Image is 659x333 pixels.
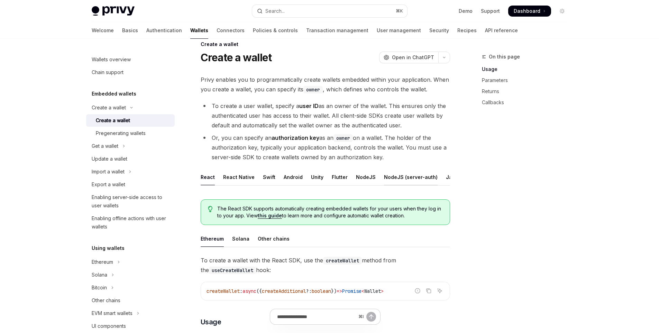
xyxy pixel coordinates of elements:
[86,165,175,178] button: Toggle Import a wallet section
[299,102,319,109] strong: user ID
[208,206,213,212] svg: Tip
[92,22,114,39] a: Welcome
[258,231,290,247] div: Other chains
[86,320,175,332] a: UI components
[482,97,573,108] a: Callbacks
[92,90,136,98] h5: Embedded wallets
[256,288,262,294] span: ({
[262,288,306,294] span: createAdditional
[333,134,353,142] code: owner
[92,296,120,305] div: Other chains
[201,255,450,275] span: To create a wallet with the React SDK, use the method from the hook:
[384,169,438,185] div: NodeJS (server-auth)
[92,244,125,252] h5: Using wallets
[265,7,285,15] div: Search...
[201,101,450,130] li: To create a user wallet, specify a as an owner of the wallet. This ensures only the authenticated...
[86,294,175,307] a: Other chains
[86,269,175,281] button: Toggle Solana section
[306,288,312,294] span: ?:
[514,8,540,15] span: Dashboard
[331,288,337,294] span: })
[284,169,303,185] div: Android
[122,22,138,39] a: Basics
[217,22,245,39] a: Connectors
[86,66,175,79] a: Chain support
[92,283,107,292] div: Bitcoin
[381,288,384,294] span: >
[489,53,520,61] span: On this page
[92,214,171,231] div: Enabling offline actions with user wallets
[201,133,450,162] li: Or, you can specify an as an on a wallet. The holder of the authorization key, typically your app...
[86,140,175,152] button: Toggle Get a wallet section
[429,22,449,39] a: Security
[92,142,118,150] div: Get a wallet
[396,8,403,14] span: ⌘ K
[201,51,272,64] h1: Create a wallet
[92,271,107,279] div: Solana
[311,169,323,185] div: Unity
[312,288,331,294] span: boolean
[240,288,242,294] span: :
[457,22,477,39] a: Recipes
[379,52,438,63] button: Open in ChatGPT
[253,22,298,39] a: Policies & controls
[190,22,208,39] a: Wallets
[277,309,356,324] input: Ask a question...
[332,169,348,185] div: Flutter
[366,312,376,322] button: Send message
[342,288,361,294] span: Promise
[92,6,135,16] img: light logo
[86,307,175,319] button: Toggle EVM smart wallets section
[361,288,364,294] span: <
[303,86,323,93] code: owner
[86,178,175,191] a: Export a wallet
[482,75,573,86] a: Parameters
[258,213,282,219] a: this guide
[306,22,368,39] a: Transaction management
[86,256,175,268] button: Toggle Ethereum section
[92,180,125,189] div: Export a wallet
[364,288,381,294] span: Wallet
[356,169,376,185] div: NodeJS
[459,8,473,15] a: Demo
[201,169,215,185] div: React
[272,134,319,141] strong: authorization key
[424,286,433,295] button: Copy the contents from the code block
[207,288,240,294] span: createWallet
[92,309,132,317] div: EVM smart wallets
[508,6,551,17] a: Dashboard
[86,212,175,233] a: Enabling offline actions with user wallets
[96,116,130,125] div: Create a wallet
[242,288,256,294] span: async
[209,267,256,274] code: useCreateWallet
[223,169,255,185] div: React Native
[86,281,175,294] button: Toggle Bitcoin section
[86,114,175,127] a: Create a wallet
[86,191,175,212] a: Enabling server-side access to user wallets
[92,155,127,163] div: Update a wallet
[92,322,126,330] div: UI components
[482,86,573,97] a: Returns
[485,22,518,39] a: API reference
[86,127,175,139] a: Pregenerating wallets
[263,169,275,185] div: Swift
[201,41,450,48] div: Create a wallet
[92,68,123,76] div: Chain support
[481,8,500,15] a: Support
[86,153,175,165] a: Update a wallet
[146,22,182,39] a: Authentication
[96,129,146,137] div: Pregenerating wallets
[482,64,573,75] a: Usage
[201,231,224,247] div: Ethereum
[252,5,407,17] button: Open search
[92,168,125,176] div: Import a wallet
[377,22,421,39] a: User management
[232,231,249,247] div: Solana
[86,101,175,114] button: Toggle Create a wallet section
[92,103,126,112] div: Create a wallet
[435,286,444,295] button: Ask AI
[92,55,131,64] div: Wallets overview
[392,54,434,61] span: Open in ChatGPT
[201,75,450,94] span: Privy enables you to programmatically create wallets embedded within your application. When you c...
[217,205,442,219] span: The React SDK supports automatically creating embedded wallets for your users when they log in to...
